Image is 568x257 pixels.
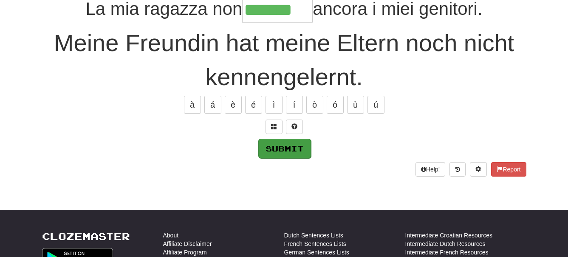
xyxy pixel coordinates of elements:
button: ò [306,96,323,114]
a: Clozemaster [42,231,130,242]
button: Report [491,162,526,177]
button: ì [266,96,283,114]
a: Intermediate Croatian Resources [405,231,492,240]
button: Help! [415,162,446,177]
button: á [204,96,221,114]
a: French Sentences Lists [284,240,346,248]
a: Intermediate French Resources [405,248,489,257]
a: Dutch Sentences Lists [284,231,343,240]
button: Round history (alt+y) [449,162,466,177]
button: í [286,96,303,114]
a: Intermediate Dutch Resources [405,240,486,248]
button: Submit [258,139,311,158]
button: à [184,96,201,114]
div: Meine Freundin hat meine Eltern noch nicht kennengelernt. [42,26,526,94]
button: é [245,96,262,114]
button: è [225,96,242,114]
button: ú [367,96,384,114]
button: ù [347,96,364,114]
button: ó [327,96,344,114]
a: About [163,231,179,240]
button: Switch sentence to multiple choice alt+p [266,120,283,134]
a: Affiliate Disclaimer [163,240,212,248]
a: Affiliate Program [163,248,207,257]
a: German Sentences Lists [284,248,349,257]
button: Single letter hint - you only get 1 per sentence and score half the points! alt+h [286,120,303,134]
